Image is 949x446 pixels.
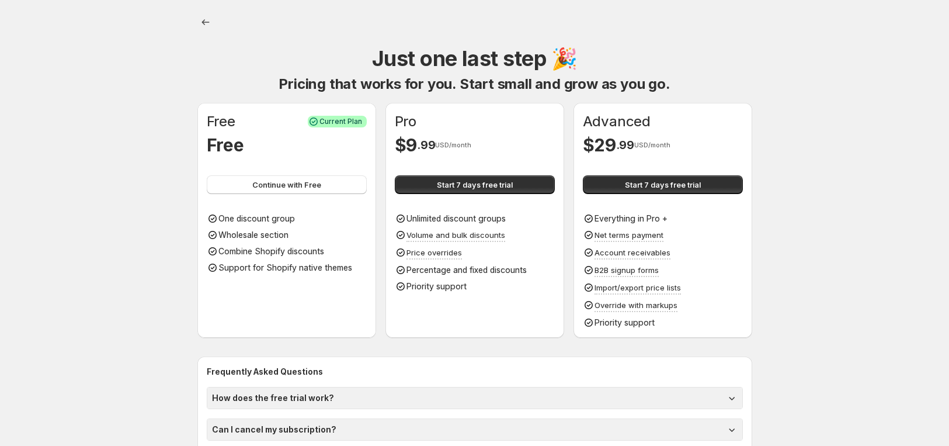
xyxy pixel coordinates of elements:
span: Unlimited discount groups [406,213,506,223]
span: Override with markups [595,300,677,310]
button: Start 7 days free trial [395,175,555,194]
h1: $ 29 [583,133,616,157]
p: Combine Shopify discounts [218,246,324,257]
span: . 99 [616,138,634,152]
span: Volume and bulk discounts [406,230,505,240]
span: Everything in Pro + [595,213,668,223]
h1: Pricing that works for you. Start small and grow as you go. [279,75,670,94]
span: Account receivables [595,248,670,257]
h1: $ 9 [395,133,417,157]
span: Net terms payment [595,230,663,240]
h1: Free [207,112,235,131]
h1: Can I cancel my subscription? [212,424,336,435]
h1: Advanced [583,112,651,131]
p: Wholesale section [218,229,288,241]
span: USD/month [634,141,670,148]
span: Price overrides [406,248,462,257]
span: . 99 [417,138,435,152]
button: Continue with Free [207,175,367,194]
h1: How does the free trial work? [212,392,334,404]
h2: Frequently Asked Questions [207,366,743,378]
span: USD/month [435,141,471,148]
h1: Just one last step 🎉 [372,44,577,72]
span: Import/export price lists [595,283,681,292]
p: Support for Shopify native themes [218,262,352,274]
span: Start 7 days free trial [437,179,513,191]
span: Priority support [595,317,655,327]
p: One discount group [218,213,295,224]
h1: Pro [395,112,416,131]
span: Continue with Free [252,179,321,191]
span: B2B signup forms [595,265,659,275]
span: Priority support [406,281,467,291]
span: Current Plan [319,117,362,126]
span: Start 7 days free trial [625,179,701,191]
h1: Free [207,133,244,157]
button: Start 7 days free trial [583,175,743,194]
span: Percentage and fixed discounts [406,265,527,275]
